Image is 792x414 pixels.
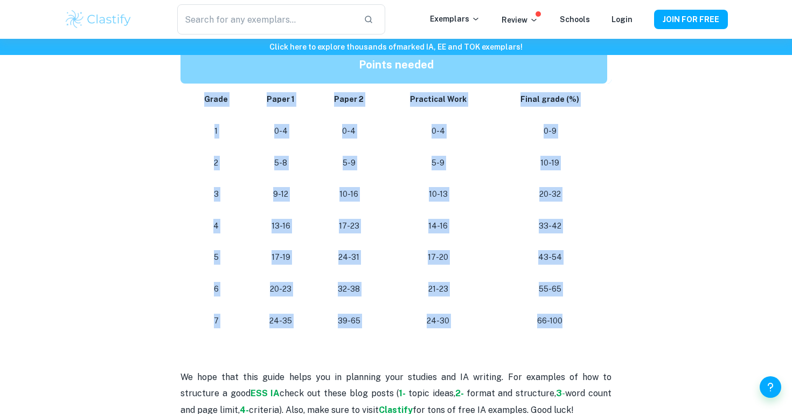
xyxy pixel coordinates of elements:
p: 5-9 [323,156,375,170]
p: 3 [193,187,239,202]
p: 66-100 [502,314,599,328]
p: 1 [193,124,239,139]
a: 3- [556,388,565,398]
p: 33-42 [502,219,599,233]
input: Search for any exemplars... [177,4,355,34]
strong: 3 [556,388,562,398]
p: 13-16 [256,219,305,233]
button: Help and Feedback [760,376,781,398]
p: 0-4 [323,124,375,139]
strong: Practical Work [410,95,467,103]
p: 6 [193,282,239,296]
p: Review [502,14,538,26]
p: 24-35 [256,314,305,328]
p: 0-4 [256,124,305,139]
p: 5-8 [256,156,305,170]
p: 7 [193,314,239,328]
p: 9-12 [256,187,305,202]
p: 43-54 [502,250,599,265]
p: Exemplars [430,13,480,25]
p: 17-20 [392,250,484,265]
p: 55-65 [502,282,599,296]
p: 24-30 [392,314,484,328]
p: 17-19 [256,250,305,265]
img: Clastify logo [64,9,133,30]
p: 5 [193,250,239,265]
strong: Paper 1 [267,95,295,103]
p: 32-38 [323,282,375,296]
p: 4 [193,219,239,233]
p: 21-23 [392,282,484,296]
p: 2 [193,156,239,170]
button: JOIN FOR FREE [654,10,728,29]
p: 20-23 [256,282,305,296]
p: 10-16 [323,187,375,202]
p: 10-19 [502,156,599,170]
p: 17-23 [323,219,375,233]
p: 0-4 [392,124,484,139]
strong: Final grade (%) [520,95,579,103]
h6: Click here to explore thousands of marked IA, EE and TOK exemplars ! [2,41,790,53]
p: 24-31 [323,250,375,265]
strong: Grade [204,95,228,103]
strong: Paper 2 [334,95,364,103]
p: 39-65 [323,314,375,328]
a: 1- [399,388,405,398]
a: ESS IA [251,388,280,398]
p: 20-32 [502,187,599,202]
a: 2- [455,388,463,398]
p: 0-9 [502,124,599,139]
p: 14-16 [392,219,484,233]
a: Schools [560,15,590,24]
p: 5-9 [392,156,484,170]
p: 10-13 [392,187,484,202]
strong: Points needed [359,58,434,71]
a: Login [612,15,633,24]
